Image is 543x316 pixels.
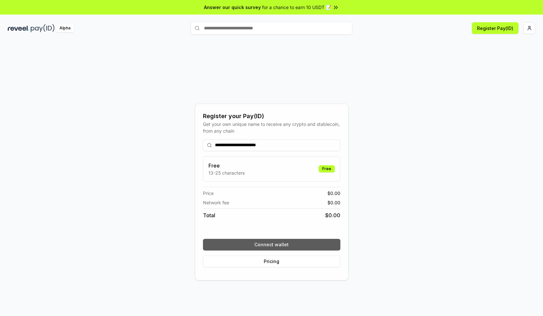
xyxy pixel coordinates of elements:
div: Free [319,165,335,172]
button: Register Pay(ID) [472,22,518,34]
span: Price [203,190,214,197]
span: $ 0.00 [327,199,340,206]
span: Network fee [203,199,229,206]
div: Register your Pay(ID) [203,112,340,121]
span: $ 0.00 [325,211,340,219]
img: pay_id [31,24,55,32]
span: Answer our quick survey [204,4,261,11]
h3: Free [208,162,245,169]
div: Get your own unique name to receive any crypto and stablecoin, from any chain [203,121,340,134]
span: Total [203,211,215,219]
span: $ 0.00 [327,190,340,197]
p: 13-25 characters [208,169,245,176]
button: Connect wallet [203,239,340,250]
button: Pricing [203,256,340,267]
div: Alpha [56,24,74,32]
img: reveel_dark [8,24,29,32]
span: for a chance to earn 10 USDT 📝 [262,4,331,11]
